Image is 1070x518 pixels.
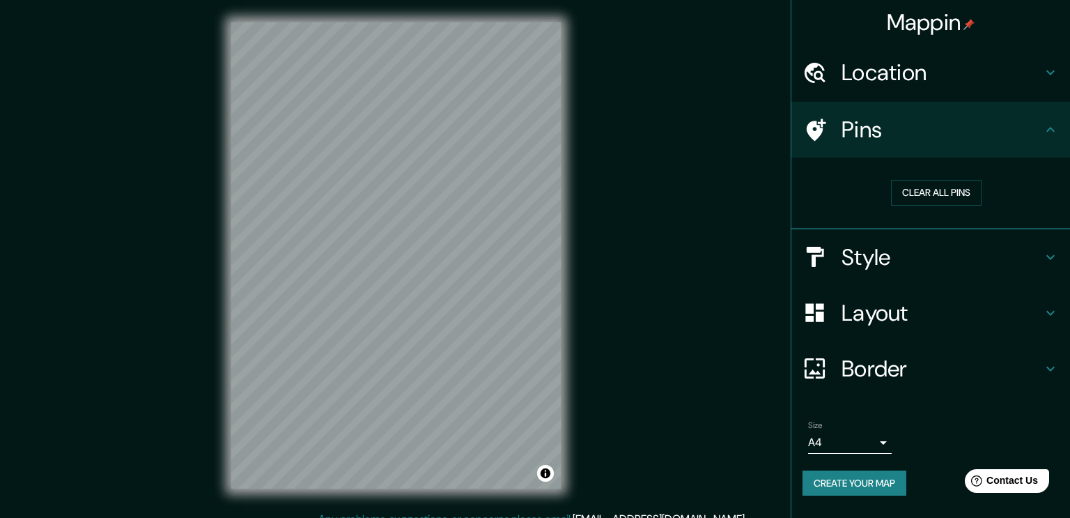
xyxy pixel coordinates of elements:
div: Location [791,45,1070,100]
iframe: Help widget launcher [946,464,1055,503]
h4: Pins [842,116,1042,144]
button: Toggle attribution [537,465,554,482]
h4: Location [842,59,1042,86]
h4: Layout [842,299,1042,327]
div: Border [791,341,1070,397]
h4: Mappin [887,8,975,36]
div: Pins [791,102,1070,158]
label: Size [808,419,823,431]
div: A4 [808,432,892,454]
div: Style [791,229,1070,285]
h4: Border [842,355,1042,383]
canvas: Map [231,22,561,489]
button: Clear all pins [891,180,982,206]
h4: Style [842,243,1042,271]
div: Layout [791,285,1070,341]
button: Create your map [802,471,906,496]
img: pin-icon.png [963,19,975,30]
